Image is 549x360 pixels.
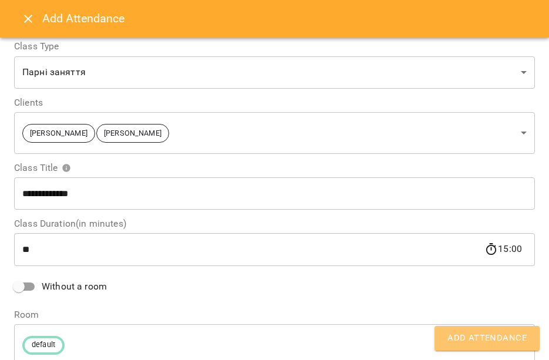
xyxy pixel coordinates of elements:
[14,5,42,33] button: Close
[14,98,535,107] label: Clients
[14,310,535,319] label: Room
[42,280,107,294] span: Without a room
[14,112,535,154] div: [PERSON_NAME][PERSON_NAME]
[435,326,540,351] button: Add Attendance
[14,42,535,51] label: Class Type
[25,339,62,351] span: default
[23,128,95,139] span: [PERSON_NAME]
[14,163,71,173] span: Class Title
[14,219,535,228] label: Class Duration(in minutes)
[97,128,169,139] span: [PERSON_NAME]
[62,163,71,173] svg: Please specify class title or select clients
[447,331,527,346] span: Add Attendance
[42,9,535,28] h6: Add Attendance
[14,56,535,89] div: Парні заняття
